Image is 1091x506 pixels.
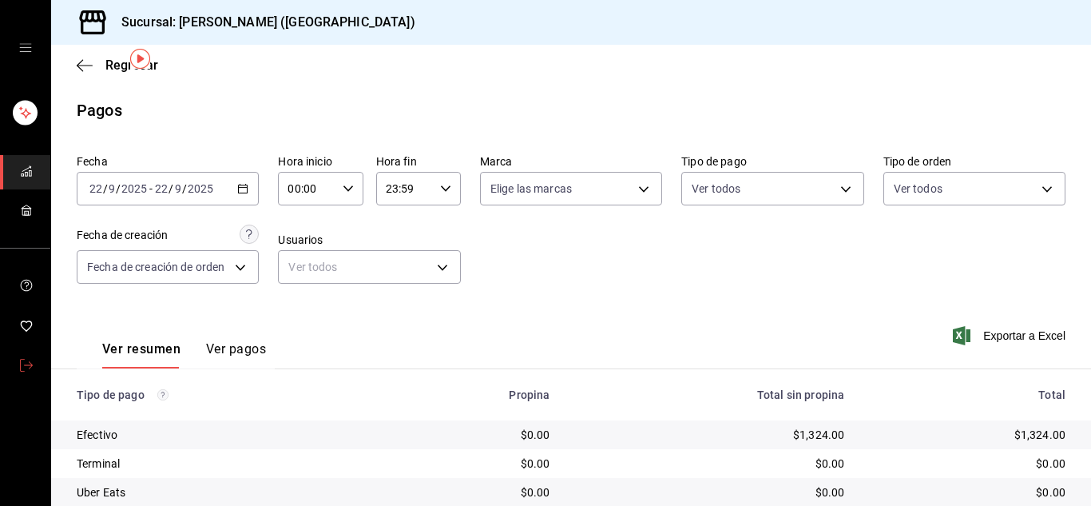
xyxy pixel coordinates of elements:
[102,341,266,369] div: navigation tabs
[480,156,662,167] label: Marca
[870,456,1065,472] div: $0.00
[77,484,377,500] div: Uber Eats
[278,156,363,167] label: Hora inicio
[681,156,863,167] label: Tipo de pago
[121,182,148,195] input: ----
[883,156,1065,167] label: Tipo de orden
[692,181,740,197] span: Ver todos
[157,389,169,400] svg: Los pagos realizados con Pay y otras terminales son montos brutos.
[490,181,572,197] span: Elige las marcas
[103,182,108,195] span: /
[403,484,549,500] div: $0.00
[108,182,116,195] input: --
[109,13,415,32] h3: Sucursal: [PERSON_NAME] ([GEOGRAPHIC_DATA])
[77,456,377,472] div: Terminal
[576,427,845,443] div: $1,324.00
[870,388,1065,401] div: Total
[77,388,377,401] div: Tipo de pago
[403,456,549,472] div: $0.00
[130,49,150,69] img: Tooltip marker
[576,484,845,500] div: $0.00
[19,42,32,54] button: open drawer
[182,182,187,195] span: /
[77,427,377,443] div: Efectivo
[403,427,549,443] div: $0.00
[169,182,173,195] span: /
[894,181,942,197] span: Ver todos
[77,227,168,244] div: Fecha de creación
[105,58,158,73] span: Regresar
[187,182,214,195] input: ----
[77,156,259,167] label: Fecha
[403,388,549,401] div: Propina
[956,326,1065,345] button: Exportar a Excel
[77,98,122,122] div: Pagos
[154,182,169,195] input: --
[102,341,181,369] button: Ver resumen
[870,427,1065,443] div: $1,324.00
[870,484,1065,500] div: $0.00
[576,388,845,401] div: Total sin propina
[116,182,121,195] span: /
[278,234,460,245] label: Usuarios
[149,182,153,195] span: -
[376,156,461,167] label: Hora fin
[278,250,460,284] div: Ver todos
[206,341,266,369] button: Ver pagos
[576,456,845,472] div: $0.00
[174,182,182,195] input: --
[89,182,103,195] input: --
[77,58,158,73] button: Regresar
[87,259,224,275] span: Fecha de creación de orden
